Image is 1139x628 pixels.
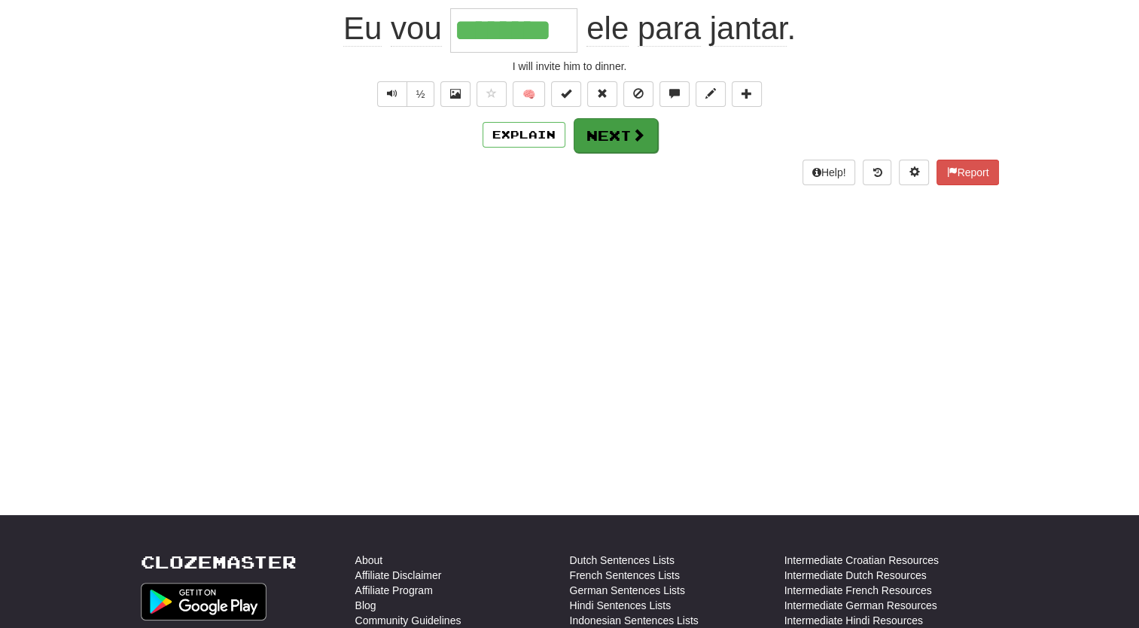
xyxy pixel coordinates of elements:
[784,583,932,598] a: Intermediate French Resources
[391,11,442,47] span: vou
[784,613,923,628] a: Intermediate Hindi Resources
[570,553,675,568] a: Dutch Sentences Lists
[784,568,927,583] a: Intermediate Dutch Resources
[696,81,726,107] button: Edit sentence (alt+d)
[343,11,382,47] span: Eu
[513,81,545,107] button: 🧠
[570,598,672,613] a: Hindi Sentences Lists
[574,118,658,153] button: Next
[355,613,461,628] a: Community Guidelines
[577,11,796,47] span: .
[710,11,787,47] span: jantar
[141,59,999,74] div: I will invite him to dinner.
[863,160,891,185] button: Round history (alt+y)
[732,81,762,107] button: Add to collection (alt+a)
[936,160,998,185] button: Report
[784,553,939,568] a: Intermediate Croatian Resources
[570,613,699,628] a: Indonesian Sentences Lists
[483,122,565,148] button: Explain
[355,598,376,613] a: Blog
[141,553,297,572] a: Clozemaster
[623,81,653,107] button: Ignore sentence (alt+i)
[440,81,471,107] button: Show image (alt+x)
[355,568,442,583] a: Affiliate Disclaimer
[355,583,433,598] a: Affiliate Program
[784,598,937,613] a: Intermediate German Resources
[355,553,383,568] a: About
[802,160,856,185] button: Help!
[587,81,617,107] button: Reset to 0% Mastered (alt+r)
[638,11,701,47] span: para
[570,583,685,598] a: German Sentences Lists
[659,81,690,107] button: Discuss sentence (alt+u)
[377,81,407,107] button: Play sentence audio (ctl+space)
[570,568,680,583] a: French Sentences Lists
[374,81,435,107] div: Text-to-speech controls
[407,81,435,107] button: ½
[586,11,629,47] span: ele
[551,81,581,107] button: Set this sentence to 100% Mastered (alt+m)
[477,81,507,107] button: Favorite sentence (alt+f)
[141,583,267,620] img: Get it on Google Play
